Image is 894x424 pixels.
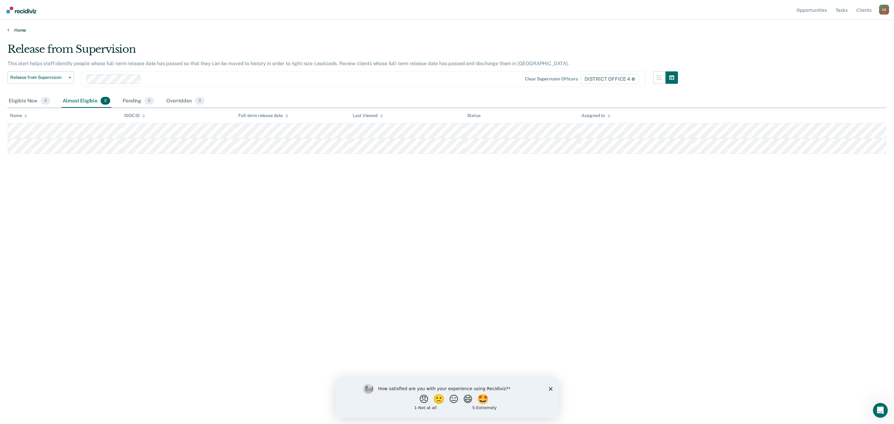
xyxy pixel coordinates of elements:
div: Last Viewed [353,113,383,118]
div: C B [879,5,889,15]
span: 0 [41,97,50,105]
p: This alert helps staff identify people whose full-term release date has passed so that they can b... [7,61,569,66]
button: Profile dropdown button [879,5,889,15]
span: 0 [195,97,205,105]
span: DISTRICT OFFICE 4 [580,74,639,84]
div: Eligible Now0 [7,94,52,108]
span: 2 [101,97,110,105]
a: Home [7,27,887,33]
div: Clear supervision officers [525,76,578,82]
span: 0 [144,97,154,105]
div: Almost Eligible2 [61,94,111,108]
button: Release from Supervision [7,71,74,84]
iframe: Survey by Kim from Recidiviz [336,378,558,418]
div: Assigned to [581,113,611,118]
div: Overridden0 [165,94,206,108]
div: Release from Supervision [7,43,678,61]
div: Name [10,113,27,118]
iframe: Intercom live chat [873,403,888,418]
div: Pending0 [121,94,155,108]
div: Status [467,113,481,118]
div: IDOC ID [124,113,145,118]
img: Recidiviz [7,7,36,13]
span: Release from Supervision [10,75,66,80]
div: Full-term release date [238,113,288,118]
